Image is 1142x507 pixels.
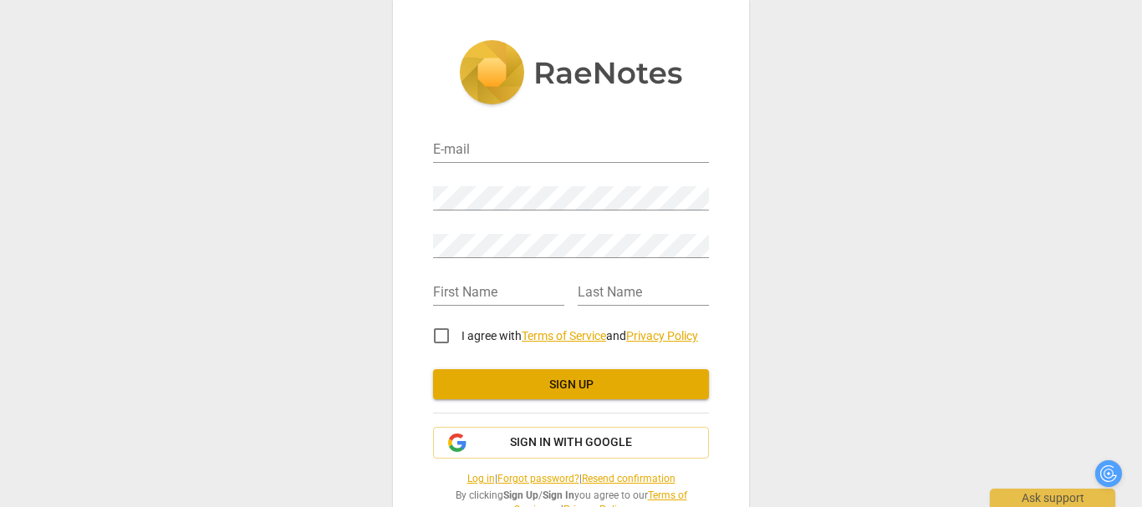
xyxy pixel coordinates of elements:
b: Sign Up [503,489,538,501]
a: Terms of Service [522,329,606,342]
button: Sign in with Google [433,427,709,459]
span: | | [433,472,709,486]
a: Log in [467,473,495,484]
b: Sign In [543,489,574,501]
div: Ask support [990,489,1115,507]
span: I agree with and [461,329,698,342]
span: Sign up [446,377,696,393]
img: 5ac2273c67554f335776073100b6d88f.svg [459,40,683,109]
button: Sign up [433,369,709,399]
a: Forgot password? [497,473,579,484]
a: Resend confirmation [582,473,676,484]
a: Privacy Policy [626,329,698,342]
span: Sign in with Google [510,434,632,451]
